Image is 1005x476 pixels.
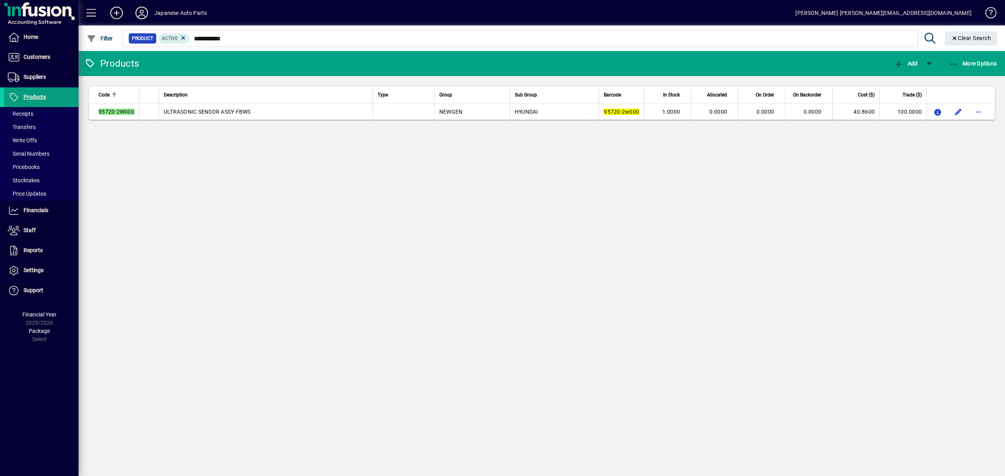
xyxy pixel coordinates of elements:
[104,6,129,20] button: Add
[790,91,828,99] div: On Backorder
[164,91,188,99] span: Description
[4,147,79,160] a: Serial Numbers
[756,109,775,115] span: 0.0000
[604,91,639,99] div: Barcode
[22,311,57,318] span: Financial Year
[8,151,49,157] span: Serial Numbers
[8,177,40,183] span: Stocktakes
[378,91,388,99] span: Type
[439,91,452,99] span: Group
[159,33,190,44] mat-chip: Activation Status: Active
[743,91,781,99] div: On Order
[24,267,44,273] span: Settings
[4,261,79,280] a: Settings
[24,54,50,60] span: Customers
[24,287,43,293] span: Support
[979,2,995,27] a: Knowledge Base
[903,91,922,99] span: Trade ($)
[24,94,46,100] span: Products
[663,91,680,99] span: In Stock
[972,105,985,118] button: More options
[604,91,621,99] span: Barcode
[132,35,153,42] span: Product
[99,109,134,115] em: 95720-2W000
[154,7,207,19] div: Japanese Auto Parts
[793,91,821,99] span: On Backorder
[4,27,79,47] a: Home
[4,160,79,174] a: Pricebooks
[894,60,917,67] span: Add
[99,91,134,99] div: Code
[832,104,879,120] td: 40.8600
[4,47,79,67] a: Customers
[892,56,919,71] button: Add
[947,56,999,71] button: More Options
[164,91,368,99] div: Description
[162,36,178,41] span: Active
[649,91,687,99] div: In Stock
[8,191,46,197] span: Price Updates
[604,109,639,115] em: 95720-2w000
[4,120,79,134] a: Transfers
[858,91,875,99] span: Cost ($)
[8,164,40,170] span: Pricebooks
[515,109,538,115] span: HYUNDAI
[24,207,48,213] span: Financials
[515,91,537,99] span: Sub Group
[84,57,139,70] div: Products
[24,34,38,40] span: Home
[4,187,79,200] a: Price Updates
[951,35,991,41] span: Clear Search
[439,91,505,99] div: Group
[795,7,972,19] div: [PERSON_NAME] [PERSON_NAME][EMAIL_ADDRESS][DOMAIN_NAME]
[945,31,998,45] button: Clear
[87,35,113,42] span: Filter
[85,31,115,45] button: Filter
[662,109,680,115] span: 1.0000
[8,111,33,117] span: Receipts
[4,134,79,147] a: Write Offs
[4,67,79,87] a: Suppliers
[4,174,79,187] a: Stocktakes
[8,124,36,130] span: Transfers
[24,247,43,253] span: Reports
[24,227,36,233] span: Staff
[879,104,926,120] td: 100.0000
[707,91,727,99] span: Allocated
[696,91,734,99] div: Allocated
[24,74,46,80] span: Suppliers
[804,109,822,115] span: 0.0000
[99,91,110,99] span: Code
[4,201,79,220] a: Financials
[129,6,154,20] button: Profile
[378,91,429,99] div: Type
[164,109,251,115] span: ULTRASONIC SENSOR ASSY-FBWS
[8,137,37,144] span: Write Offs
[756,91,774,99] span: On Order
[4,281,79,300] a: Support
[4,221,79,240] a: Staff
[4,107,79,120] a: Receipts
[952,105,965,118] button: Edit
[439,109,463,115] span: NEWGEN
[709,109,727,115] span: 0.0000
[4,241,79,260] a: Reports
[29,328,50,334] span: Package
[949,60,997,67] span: More Options
[515,91,594,99] div: Sub Group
